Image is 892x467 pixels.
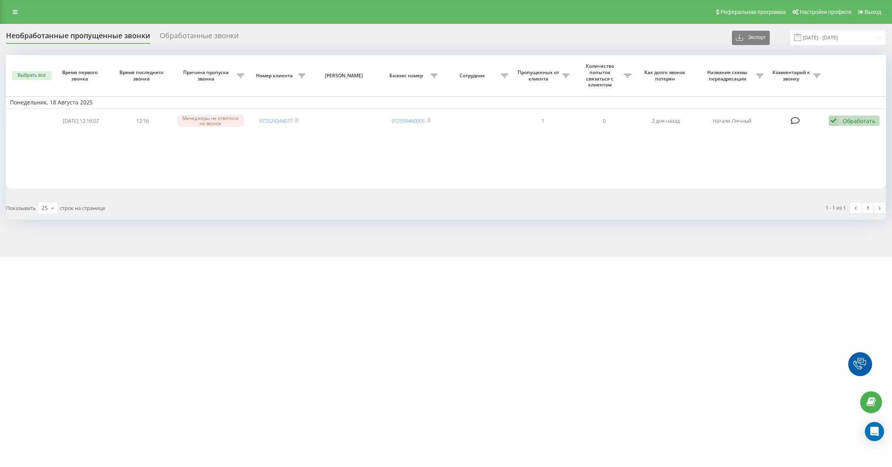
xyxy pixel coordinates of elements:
[635,110,697,131] td: 2 дня назад
[259,117,293,124] a: 972524344077
[865,9,881,15] span: Выход
[720,9,786,15] span: Реферальная программа
[160,31,239,44] div: Обработанные звонки
[577,63,624,88] span: Количество попыток связаться с клиентом
[252,73,299,79] span: Номер клиента
[60,204,105,212] span: строк на странице
[177,69,237,82] span: Причина пропуска звонка
[642,69,690,82] span: Как долго звонок потерян
[512,110,574,131] td: 1
[111,110,173,131] td: 12:16
[516,69,563,82] span: Пропущенных от клиента
[6,204,36,212] span: Показывать
[12,71,52,80] button: Выбрать все
[317,73,373,79] span: [PERSON_NAME]
[57,69,105,82] span: Время первого звонка
[573,110,635,131] td: 0
[50,110,112,131] td: [DATE] 12:16:07
[771,69,814,82] span: Комментарий к звонку
[6,96,886,108] td: Понедельник, 18 Августа 2025
[862,202,874,214] a: 1
[843,117,875,125] div: Обработать
[41,204,48,212] div: 25
[701,69,756,82] span: Название схемы переадресации
[865,422,884,441] div: Open Intercom Messenger
[825,204,846,212] div: 1 - 1 из 1
[391,117,425,124] a: 972559460005
[6,31,150,44] div: Необработанные пропущенные звонки
[800,9,851,15] span: Настройки профиля
[118,69,166,82] span: Время последнего звонка
[384,73,430,79] span: Бизнес номер
[177,115,244,127] div: Менеджеры не ответили на звонок
[732,31,770,45] button: Экспорт
[446,73,501,79] span: Сотрудник
[697,110,767,131] td: Натали Личный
